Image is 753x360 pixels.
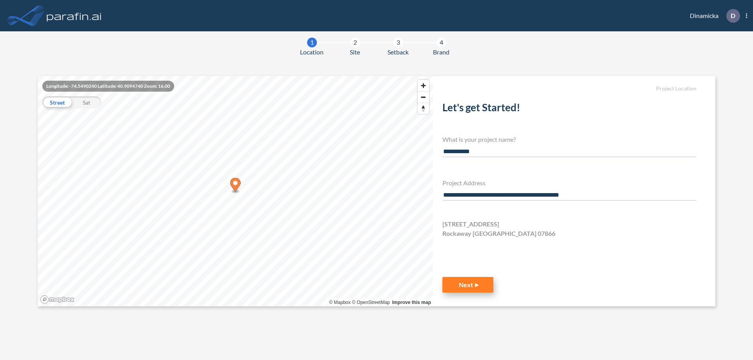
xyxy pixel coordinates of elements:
h4: What is your project name? [442,136,697,143]
button: Zoom out [418,91,429,103]
div: 4 [437,38,446,47]
p: D [731,12,735,19]
span: Rockaway [GEOGRAPHIC_DATA] 07866 [442,229,555,238]
img: logo [45,8,103,24]
div: 2 [350,38,360,47]
span: Zoom out [418,92,429,103]
h5: Project Location [442,85,697,92]
div: Street [42,96,72,108]
h4: Project Address [442,179,697,186]
a: Improve this map [392,300,431,305]
div: 3 [393,38,403,47]
span: Setback [387,47,409,57]
div: Dinamicka [678,9,747,23]
div: 1 [307,38,317,47]
span: Site [350,47,360,57]
a: Mapbox [329,300,351,305]
canvas: Map [38,76,433,306]
div: Sat [72,96,101,108]
h2: Let's get Started! [442,101,697,117]
button: Zoom in [418,80,429,91]
span: Location [300,47,324,57]
div: Longitude: -74.5490240 Latitude: 40.9094740 Zoom: 16.00 [42,81,174,92]
button: Reset bearing to north [418,103,429,114]
span: [STREET_ADDRESS] [442,219,499,229]
button: Next [442,277,493,293]
div: Map marker [230,178,241,194]
a: OpenStreetMap [352,300,390,305]
a: Mapbox homepage [40,295,75,304]
span: Brand [433,47,449,57]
